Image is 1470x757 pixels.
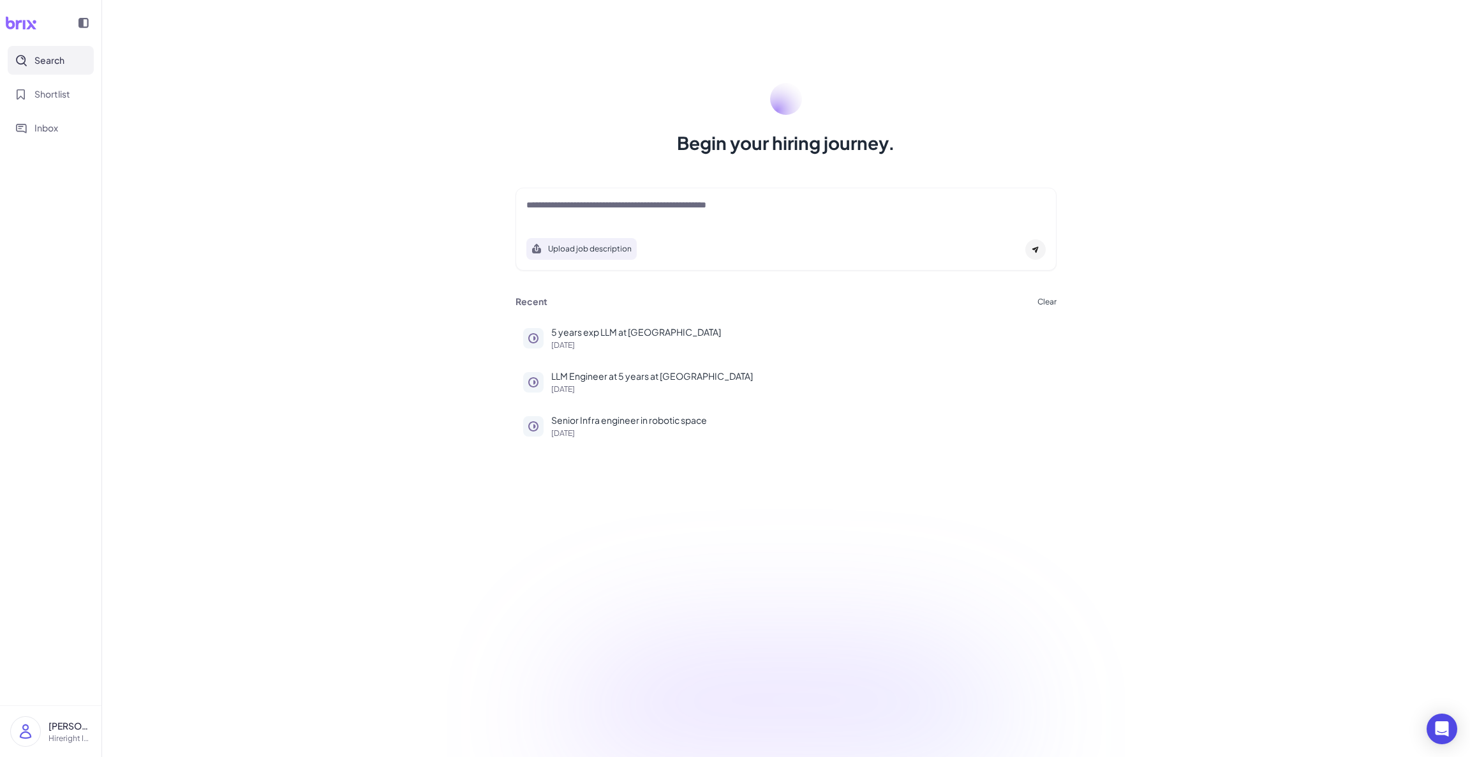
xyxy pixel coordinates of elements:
p: [PERSON_NAME] [48,719,91,733]
p: Hireright Inc. [48,733,91,744]
p: 5 years exp LLM at [GEOGRAPHIC_DATA] [551,326,1049,339]
button: Search [8,46,94,75]
button: Senior Infra engineer in robotic space[DATE] [516,406,1057,445]
p: [DATE] [551,430,1049,437]
p: Senior Infra engineer in robotic space [551,414,1049,427]
h1: Begin your hiring journey. [677,130,895,156]
button: Search using job description [526,238,637,260]
button: LLM Engineer at 5 years at [GEOGRAPHIC_DATA][DATE] [516,362,1057,401]
button: Inbox [8,114,94,142]
span: Search [34,54,64,67]
p: [DATE] [551,341,1049,349]
p: LLM Engineer at 5 years at [GEOGRAPHIC_DATA] [551,370,1049,383]
button: 5 years exp LLM at [GEOGRAPHIC_DATA][DATE] [516,318,1057,357]
button: Clear [1037,298,1057,306]
span: Inbox [34,121,58,135]
h3: Recent [516,296,547,308]
button: Shortlist [8,80,94,109]
p: [DATE] [551,386,1049,393]
span: Shortlist [34,87,70,101]
img: user_logo.png [11,717,40,746]
div: Open Intercom Messenger [1427,714,1457,744]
